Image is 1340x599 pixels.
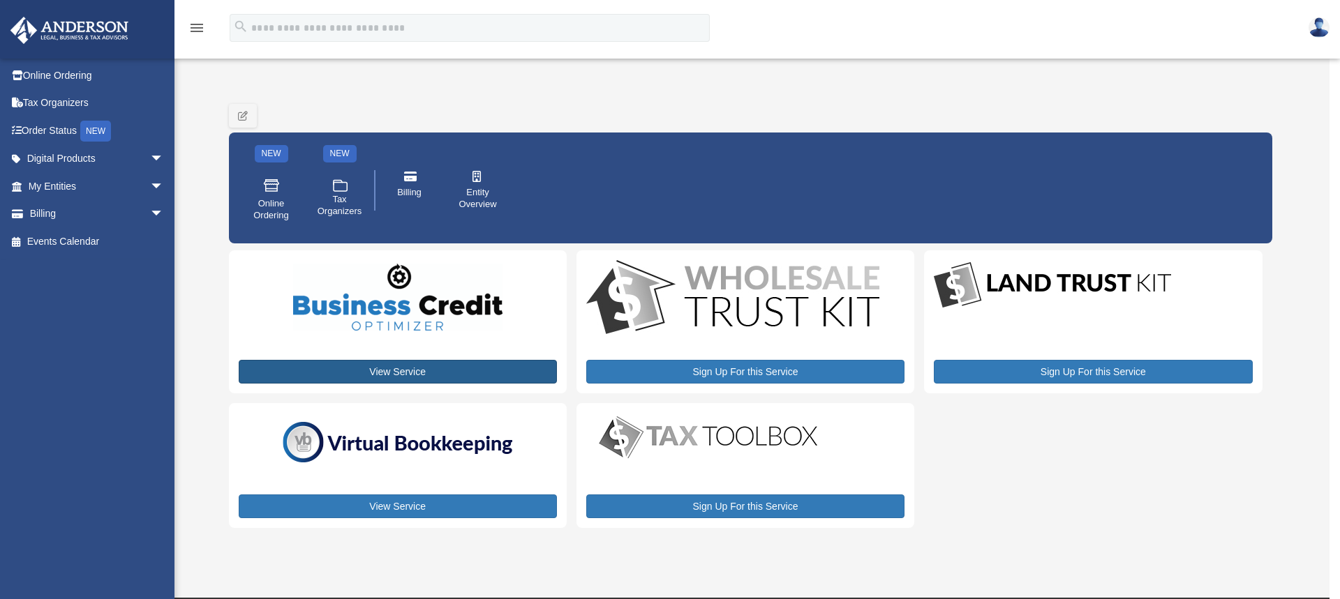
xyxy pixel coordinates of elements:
a: View Service [239,494,557,518]
div: NEW [255,145,288,162]
a: Online Ordering [242,167,301,232]
span: Entity Overview [459,187,498,211]
div: NEW [323,145,357,162]
span: arrow_drop_down [150,200,178,229]
span: arrow_drop_down [150,145,178,174]
a: Billingarrow_drop_down [10,200,185,228]
i: menu [188,20,205,36]
a: Sign Up For this Service [586,494,904,518]
div: NEW [80,121,111,142]
a: Tax Organizers [10,89,185,117]
a: My Entitiesarrow_drop_down [10,172,185,200]
a: Tax Organizers [311,167,369,232]
img: User Pic [1309,17,1330,38]
a: Sign Up For this Service [586,360,904,384]
a: Sign Up For this Service [934,360,1252,384]
a: Entity Overview [449,161,507,220]
span: Billing [397,187,422,199]
img: taxtoolbox_new-1.webp [586,413,831,462]
a: View Service [239,360,557,384]
span: Online Ordering [252,198,291,222]
span: Tax Organizers [318,194,362,218]
img: Anderson Advisors Platinum Portal [6,17,133,44]
a: Digital Productsarrow_drop_down [10,145,178,173]
a: Order StatusNEW [10,116,185,145]
img: LandTrust_lgo-1.jpg [934,260,1171,311]
a: Events Calendar [10,227,185,255]
a: Online Ordering [10,61,185,89]
img: WS-Trust-Kit-lgo-1.jpg [586,260,879,338]
i: search [233,19,248,34]
a: Billing [380,161,439,220]
a: menu [188,24,205,36]
span: arrow_drop_down [150,172,178,201]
